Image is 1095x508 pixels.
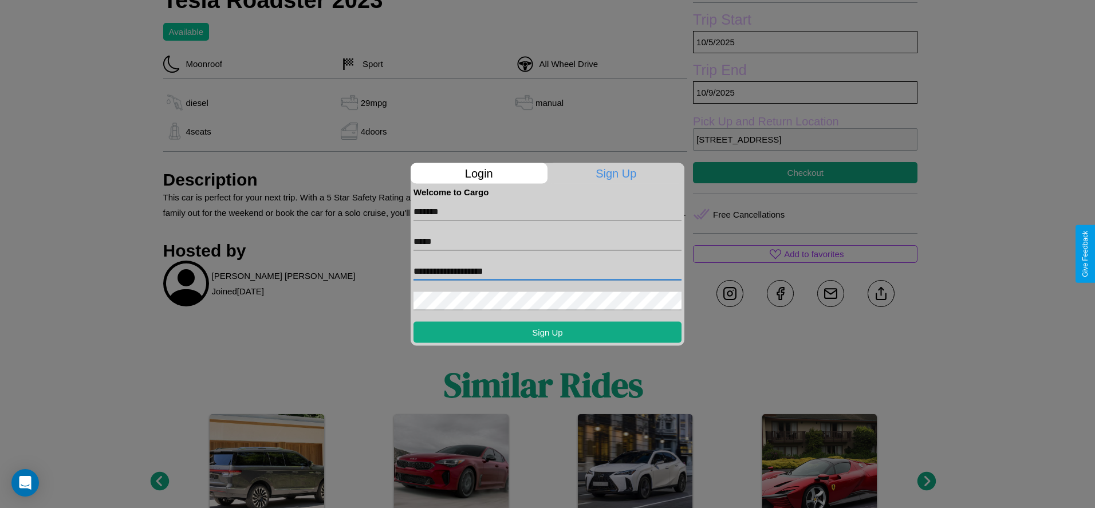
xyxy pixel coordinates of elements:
h4: Welcome to Cargo [413,187,682,196]
div: Give Feedback [1081,231,1089,277]
button: Sign Up [413,321,682,342]
p: Login [411,163,547,183]
p: Sign Up [548,163,685,183]
div: Open Intercom Messenger [11,469,39,497]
